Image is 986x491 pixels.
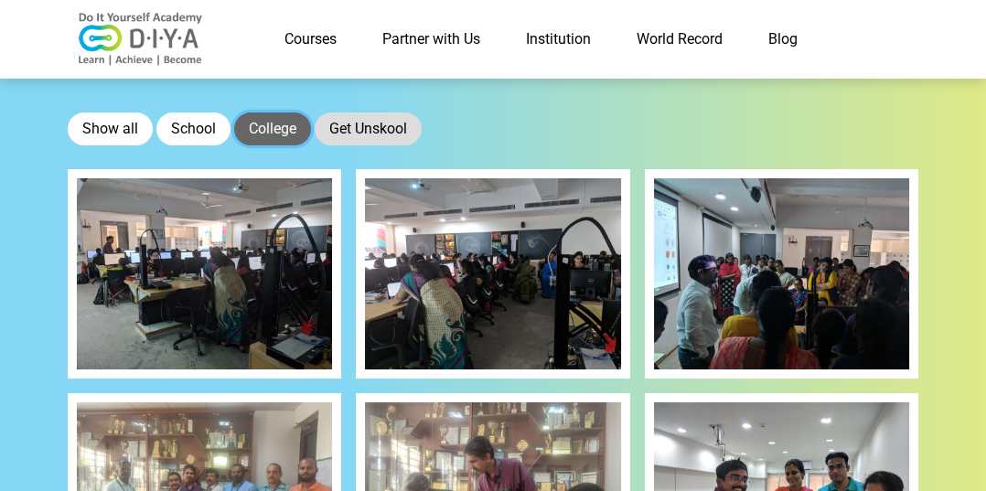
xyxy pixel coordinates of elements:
img: logo-v2.png [68,12,214,67]
a: Institution [503,21,614,58]
a: Courses [262,21,359,58]
button: School [156,112,230,145]
a: Blog [745,21,820,58]
a: Partner with Us [359,21,503,58]
button: Show all [68,112,153,145]
button: College [234,112,311,145]
button: Get Unskool [315,112,422,145]
a: Contact Us [820,21,918,58]
a: World Record [614,21,745,58]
